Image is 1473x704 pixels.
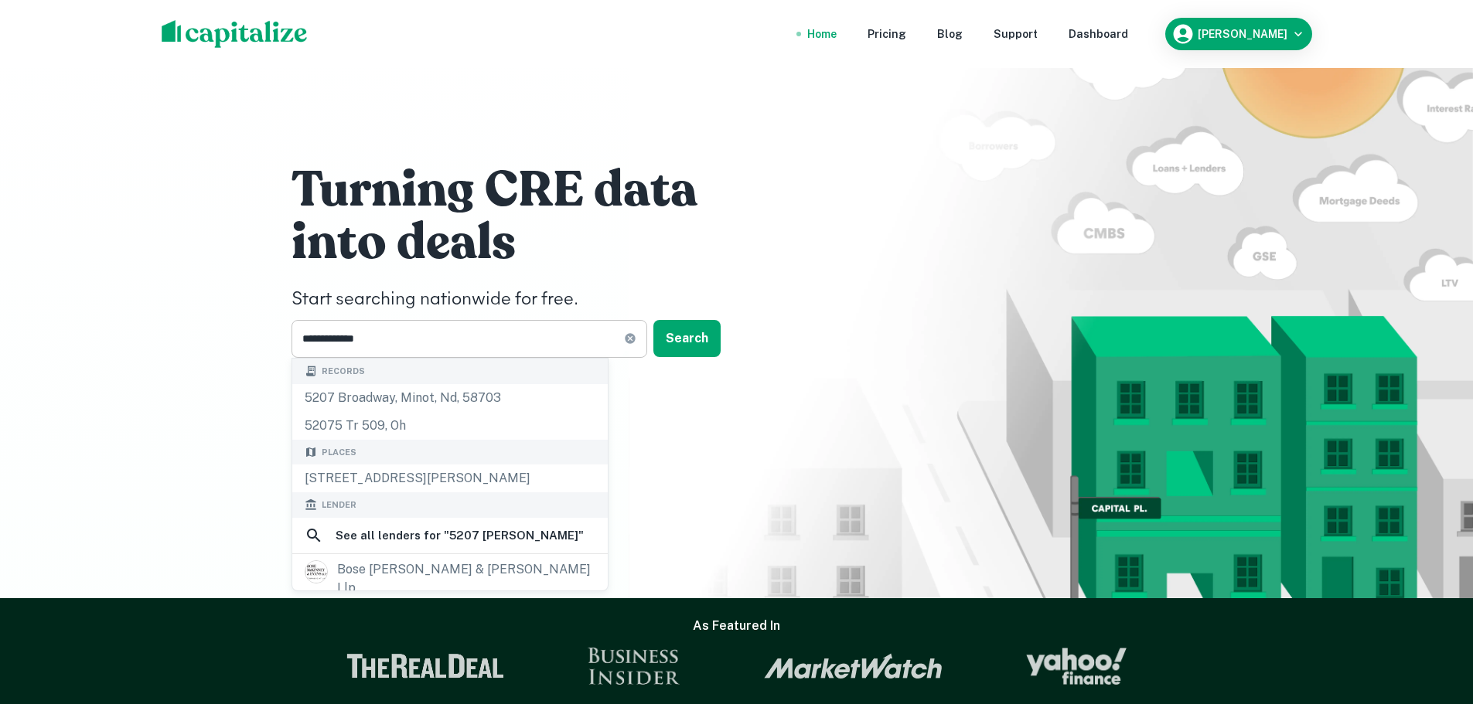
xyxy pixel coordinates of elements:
img: Yahoo Finance [1026,648,1127,685]
a: Home [807,26,837,43]
span: Places [322,446,356,459]
img: Business Insider [588,648,680,685]
h6: See all lenders for " 5207 [PERSON_NAME] " [336,526,584,545]
img: Market Watch [764,653,943,679]
h4: Start searching nationwide for free. [292,286,755,314]
a: bose [PERSON_NAME] & [PERSON_NAME] llp [292,556,608,602]
h1: Turning CRE data [292,159,755,221]
h6: [PERSON_NAME] [1198,29,1287,39]
span: Records [322,365,365,378]
h6: As Featured In [693,617,780,635]
div: [STREET_ADDRESS][PERSON_NAME] [292,464,608,492]
a: Support [994,26,1038,43]
div: 52075 tr 509, oh [292,412,608,440]
a: Pricing [868,26,906,43]
a: Dashboard [1069,26,1128,43]
img: capitalize-logo.png [162,20,308,48]
button: Search [653,320,721,357]
h1: into deals [292,212,755,274]
div: bose [PERSON_NAME] & [PERSON_NAME] llp [337,560,595,597]
iframe: Chat Widget [1396,580,1473,655]
span: Lender [322,498,356,512]
a: Blog [937,26,963,43]
button: [PERSON_NAME] [1165,18,1312,50]
img: picture [305,561,327,583]
div: 5207 broadway, minot, nd, 58703 [292,384,608,412]
img: The Real Deal [346,654,504,678]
